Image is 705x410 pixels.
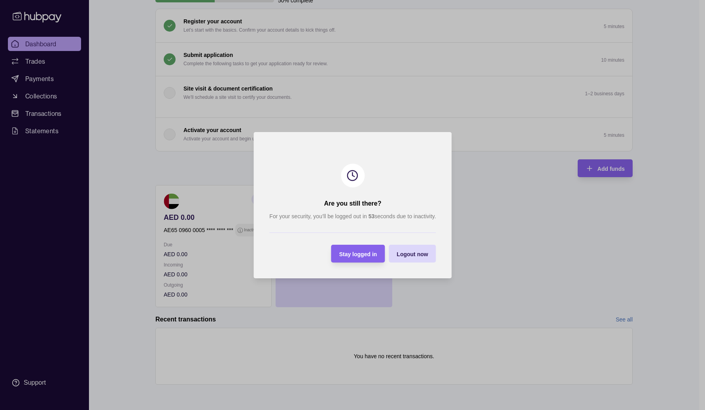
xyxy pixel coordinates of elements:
strong: 53 [368,213,374,219]
button: Stay logged in [331,245,385,263]
h2: Are you still there? [324,199,381,208]
span: Logout now [397,251,428,257]
button: Logout now [389,245,436,263]
span: Stay logged in [339,251,377,257]
p: For your security, you’ll be logged out in seconds due to inactivity. [269,212,436,221]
